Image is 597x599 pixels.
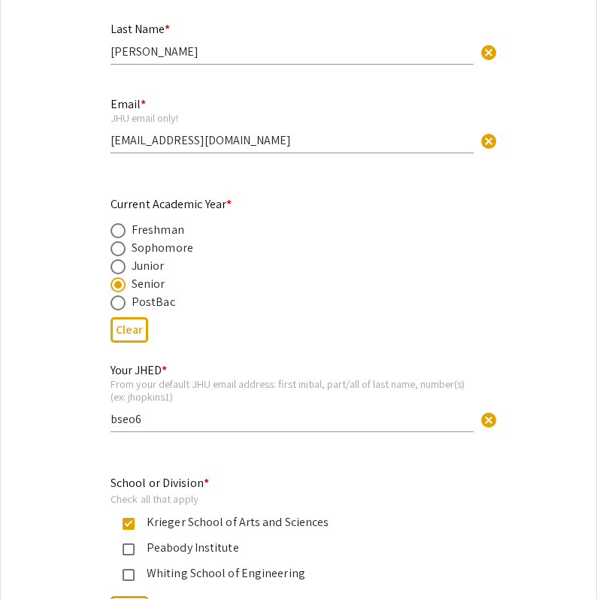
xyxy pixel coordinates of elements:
[135,513,450,531] div: Krieger School of Arts and Sciences
[480,411,498,429] span: cancel
[132,275,165,293] div: Senior
[474,404,504,434] button: Clear
[480,44,498,62] span: cancel
[111,377,474,404] div: From your default JHU email address: first initial, part/all of last name, number(s) (ex: jhopkins1)
[132,293,175,311] div: PostBac
[111,362,167,378] mat-label: Your JHED
[111,44,474,59] input: Type Here
[111,317,148,342] button: Clear
[132,257,165,275] div: Junior
[111,475,209,491] mat-label: School or Division
[135,564,450,582] div: Whiting School of Engineering
[111,196,232,212] mat-label: Current Academic Year
[111,132,474,148] input: Type Here
[111,21,170,37] mat-label: Last Name
[132,221,184,239] div: Freshman
[11,531,64,588] iframe: Chat
[474,37,504,67] button: Clear
[111,111,474,125] div: JHU email only!
[111,96,146,112] mat-label: Email
[474,125,504,155] button: Clear
[111,411,474,427] input: Type Here
[111,492,462,506] div: Check all that apply
[132,239,193,257] div: Sophomore
[480,132,498,150] span: cancel
[135,539,450,557] div: Peabody Institute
